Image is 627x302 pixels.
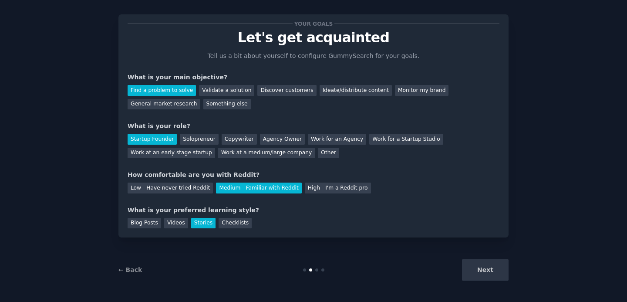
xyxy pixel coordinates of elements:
[369,134,443,145] div: Work for a Startup Studio
[219,218,252,229] div: Checklists
[128,30,499,45] p: Let's get acquainted
[308,134,366,145] div: Work for an Agency
[293,19,334,28] span: Your goals
[222,134,257,145] div: Copywriter
[128,183,213,193] div: Low - Have never tried Reddit
[320,85,392,96] div: Ideate/distribute content
[128,122,499,131] div: What is your role?
[128,170,499,180] div: How comfortable are you with Reddit?
[128,148,215,159] div: Work at an early stage startup
[128,99,200,110] div: General market research
[216,183,301,193] div: Medium - Familiar with Reddit
[128,218,161,229] div: Blog Posts
[128,206,499,215] div: What is your preferred learning style?
[204,51,423,61] p: Tell us a bit about yourself to configure GummySearch for your goals.
[118,266,142,273] a: ← Back
[305,183,371,193] div: High - I'm a Reddit pro
[128,134,177,145] div: Startup Founder
[260,134,305,145] div: Agency Owner
[218,148,315,159] div: Work at a medium/large company
[395,85,448,96] div: Monitor my brand
[191,218,216,229] div: Stories
[180,134,218,145] div: Solopreneur
[128,73,499,82] div: What is your main objective?
[257,85,316,96] div: Discover customers
[199,85,254,96] div: Validate a solution
[318,148,339,159] div: Other
[164,218,188,229] div: Videos
[203,99,251,110] div: Something else
[128,85,196,96] div: Find a problem to solve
